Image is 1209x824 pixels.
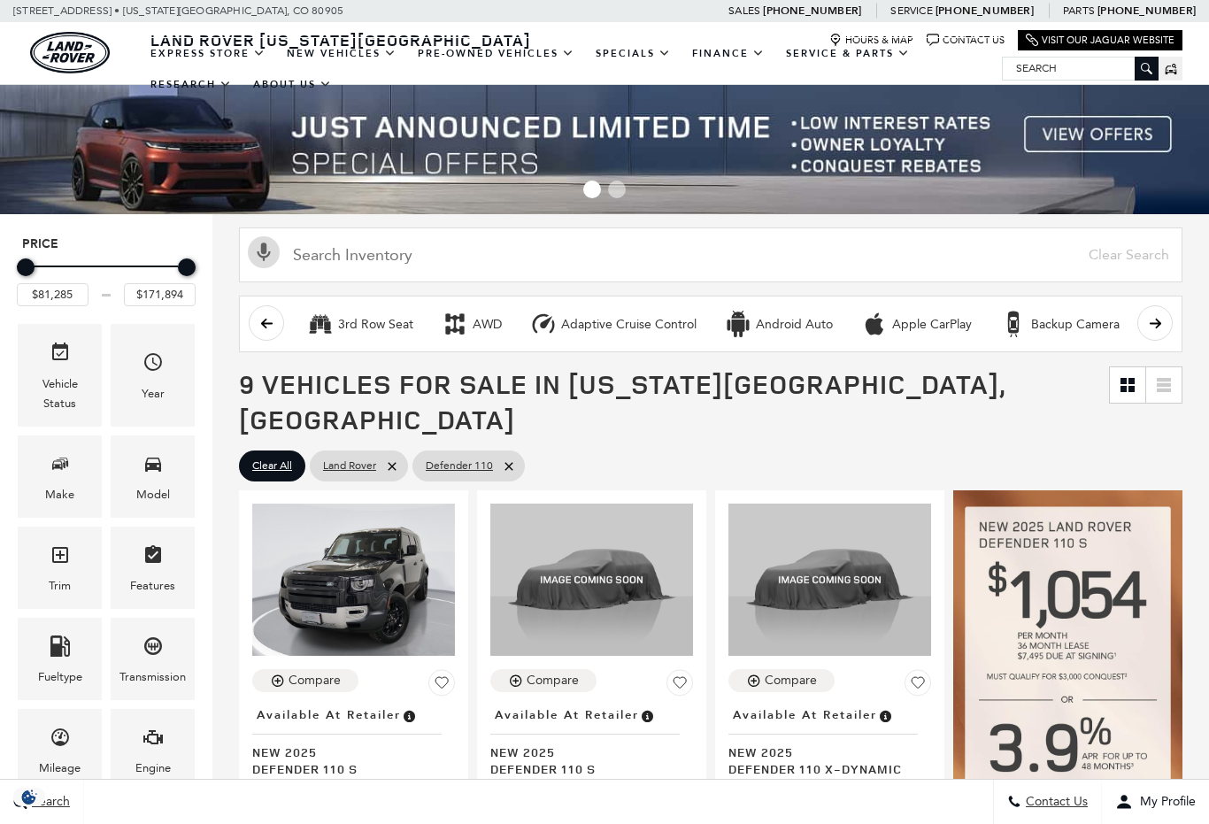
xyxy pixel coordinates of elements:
[13,4,343,17] a: [STREET_ADDRESS] • [US_STATE][GEOGRAPHIC_DATA], CO 80905
[30,32,110,73] img: Land Rover
[239,366,1005,437] span: 9 Vehicles for Sale in [US_STATE][GEOGRAPHIC_DATA], [GEOGRAPHIC_DATA]
[252,455,292,477] span: Clear All
[756,317,833,333] div: Android Auto
[728,703,931,794] a: Available at RetailerNew 2025Defender 110 X-Dynamic SE
[38,667,82,687] div: Fueltype
[561,317,697,333] div: Adaptive Cruise Control
[50,722,71,759] span: Mileage
[142,347,164,383] span: Year
[124,283,196,306] input: Maximum
[905,669,931,703] button: Save Vehicle
[323,455,376,477] span: Land Rover
[140,38,1002,100] nav: Main Navigation
[473,317,502,333] div: AWD
[142,449,164,485] span: Model
[1026,34,1174,47] a: Visit Our Jaguar Website
[608,181,626,198] span: Go to slide 2
[733,705,877,725] span: Available at Retailer
[1137,305,1173,341] button: scroll right
[17,258,35,276] div: Minimum Price
[1021,795,1088,810] span: Contact Us
[495,705,639,725] span: Available at Retailer
[249,305,284,341] button: scroll left
[49,576,71,596] div: Trim
[9,788,50,806] section: Click to Open Cookie Consent Modal
[252,669,358,692] button: Compare Vehicle
[140,69,243,100] a: Research
[142,631,164,667] span: Transmission
[1102,780,1209,824] button: Open user profile menu
[119,667,186,687] div: Transmission
[22,236,190,252] h5: Price
[428,669,455,703] button: Save Vehicle
[252,743,442,760] span: New 2025
[50,337,71,373] span: Vehicle
[725,311,751,337] div: Android Auto
[936,4,1034,18] a: [PHONE_NUMBER]
[432,305,512,343] button: AWDAWD
[1003,58,1158,79] input: Search
[728,760,918,794] span: Defender 110 X-Dynamic SE
[130,576,175,596] div: Features
[135,759,171,778] div: Engine
[639,705,655,725] span: Vehicle is in stock and ready for immediate delivery. Due to demand, availability is subject to c...
[426,455,493,477] span: Defender 110
[401,705,417,725] span: Vehicle is in stock and ready for immediate delivery. Due to demand, availability is subject to c...
[140,38,276,69] a: EXPRESS STORE
[927,34,1005,47] a: Contact Us
[527,673,579,689] div: Compare
[490,760,680,777] span: Defender 110 S
[39,759,81,778] div: Mileage
[178,258,196,276] div: Maximum Price
[9,788,50,806] img: Opt-Out Icon
[252,504,455,656] img: 2025 Land Rover Defender 110 S
[728,4,760,17] span: Sales
[851,305,982,343] button: Apple CarPlayApple CarPlay
[150,29,531,50] span: Land Rover [US_STATE][GEOGRAPHIC_DATA]
[142,540,164,576] span: Features
[18,709,102,791] div: MileageMileage
[142,722,164,759] span: Engine
[239,227,1182,282] input: Search Inventory
[30,32,110,73] a: land-rover
[307,311,334,337] div: 3rd Row Seat
[585,38,682,69] a: Specials
[877,705,893,725] span: Vehicle is in stock and ready for immediate delivery. Due to demand, availability is subject to c...
[252,703,455,777] a: Available at RetailerNew 2025Defender 110 S
[765,673,817,689] div: Compare
[407,38,585,69] a: Pre-Owned Vehicles
[890,4,932,17] span: Service
[490,703,693,777] a: Available at RetailerNew 2025Defender 110 S
[763,4,861,18] a: [PHONE_NUMBER]
[1097,4,1196,18] a: [PHONE_NUMBER]
[728,504,931,656] img: 2025 Land Rover Defender 110 X-Dynamic SE
[530,311,557,337] div: Adaptive Cruise Control
[243,69,343,100] a: About Us
[338,317,413,333] div: 3rd Row Seat
[682,38,775,69] a: Finance
[1133,795,1196,810] span: My Profile
[252,760,442,777] span: Defender 110 S
[583,181,601,198] span: Go to slide 1
[248,236,280,268] svg: Click to toggle on voice search
[18,435,102,518] div: MakeMake
[728,669,835,692] button: Compare Vehicle
[50,631,71,667] span: Fueltype
[1063,4,1095,17] span: Parts
[276,38,407,69] a: New Vehicles
[520,305,706,343] button: Adaptive Cruise ControlAdaptive Cruise Control
[17,283,89,306] input: Minimum
[289,673,341,689] div: Compare
[490,504,693,656] img: 2025 Land Rover Defender 110 S
[666,669,693,703] button: Save Vehicle
[111,709,195,791] div: EngineEngine
[775,38,920,69] a: Service & Parts
[111,618,195,700] div: TransmissionTransmission
[111,324,195,426] div: YearYear
[1000,311,1027,337] div: Backup Camera
[18,527,102,609] div: TrimTrim
[829,34,913,47] a: Hours & Map
[990,305,1129,343] button: Backup CameraBackup Camera
[257,705,401,725] span: Available at Retailer
[45,485,74,504] div: Make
